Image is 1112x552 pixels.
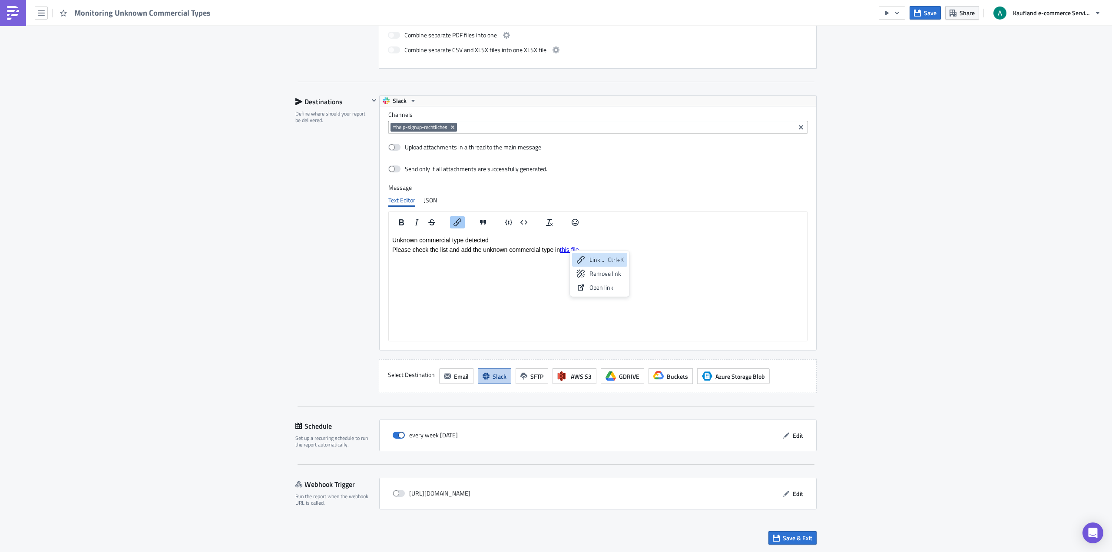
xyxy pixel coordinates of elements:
span: Azure Storage Blob [715,372,765,381]
div: JSON [424,194,437,207]
button: Edit [778,487,808,500]
button: Clear formatting [542,216,557,228]
iframe: Rich Text Area [389,233,807,341]
span: GDRIVE [619,372,639,381]
div: [URL][DOMAIN_NAME] [393,487,470,500]
span: Kaufland e-commerce Services GmbH & Co. KG [1013,8,1091,17]
button: SFTP [516,368,548,384]
div: Run the report when the webhook URL is called. [295,493,374,506]
button: Azure Storage BlobAzure Storage Blob [697,368,770,384]
button: Save [910,6,941,20]
button: Bold [394,216,409,228]
div: Ctrl+K [608,255,624,265]
div: Text Editor [388,194,415,207]
div: Send only if all attachments are successfully generated. [405,165,547,173]
div: Remove link [589,268,624,279]
img: Avatar [993,6,1007,20]
div: Open Intercom Messenger [1082,522,1103,543]
div: Link... [572,253,627,267]
button: Clear selected items [796,122,806,132]
div: Define where should your report be delivered. [295,110,369,124]
button: Strikethrough [424,216,439,228]
button: Kaufland e-commerce Services GmbH & Co. KG [988,3,1105,23]
button: Share [945,6,979,20]
button: Insert code line [501,216,516,228]
span: Save [924,8,937,17]
span: SFTP [530,372,543,381]
img: PushMetrics [6,6,20,20]
button: Insert/edit link [450,216,465,228]
div: Open link [589,282,624,293]
div: Link... [589,255,604,265]
span: Edit [793,431,803,440]
button: Hide content [369,95,379,106]
button: Edit [778,429,808,442]
button: Insert code block [516,216,531,228]
span: Buckets [667,372,688,381]
label: Upload attachments in a thread to the main message [388,143,541,151]
label: Message [388,184,808,192]
span: Combine separate CSV and XLSX files into one XLSX file [404,45,546,55]
button: Slack [380,96,420,106]
div: Webhook Trigger [295,478,379,491]
div: Open link [572,281,627,294]
label: Channels [388,111,808,119]
div: Destinations [295,95,369,108]
button: Emojis [568,216,582,228]
span: Combine separate PDF files into one [404,30,497,40]
button: Buckets [649,368,693,384]
span: #help-signup-rechtliches [393,124,447,131]
span: AWS S3 [571,372,592,381]
div: every week [DATE] [393,429,458,442]
button: Save & Exit [768,531,817,545]
span: Slack [393,96,407,106]
button: Blockquote [476,216,490,228]
button: Email [439,368,473,384]
button: GDRIVE [601,368,644,384]
span: Save & Exit [783,533,812,542]
div: Remove link [572,267,627,281]
div: Set up a recurring schedule to run the report automatically. [295,435,374,448]
span: Email [454,372,469,381]
span: Azure Storage Blob [702,371,712,381]
button: Slack [478,368,511,384]
label: Select Destination [388,368,435,381]
span: Monitoring Unknown Commercial Types [74,8,212,18]
span: Edit [793,489,803,498]
div: Schedule [295,420,379,433]
button: Italic [409,216,424,228]
span: Slack [493,372,506,381]
button: AWS S3 [553,368,596,384]
span: Share [960,8,975,17]
button: Remove Tag [449,123,457,132]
